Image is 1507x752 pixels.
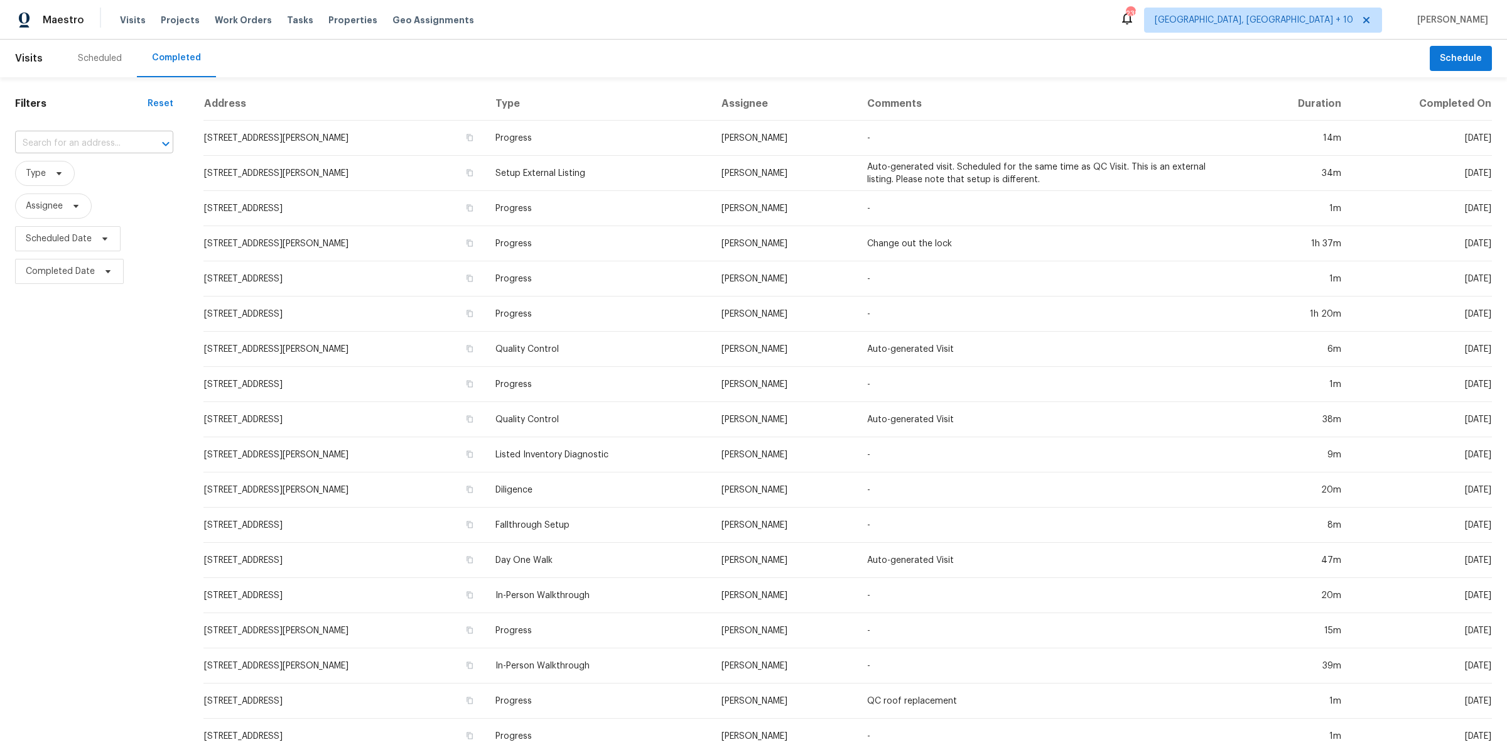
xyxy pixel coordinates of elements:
[464,554,475,565] button: Copy Address
[464,484,475,495] button: Copy Address
[1244,508,1351,543] td: 8m
[485,226,711,261] td: Progress
[711,402,857,437] td: [PERSON_NAME]
[161,14,200,26] span: Projects
[857,156,1244,191] td: Auto-generated visit. Scheduled for the same time as QC Visit. This is an external listing. Pleas...
[203,402,485,437] td: [STREET_ADDRESS]
[464,624,475,636] button: Copy Address
[1351,508,1492,543] td: [DATE]
[157,135,175,153] button: Open
[392,14,474,26] span: Geo Assignments
[857,332,1244,367] td: Auto-generated Visit
[464,413,475,425] button: Copy Address
[1126,8,1135,20] div: 232
[152,52,201,64] div: Completed
[711,87,857,121] th: Assignee
[464,730,475,741] button: Copy Address
[711,684,857,719] td: [PERSON_NAME]
[1351,121,1492,156] td: [DATE]
[26,200,63,212] span: Assignee
[1351,156,1492,191] td: [DATE]
[203,191,485,226] td: [STREET_ADDRESS]
[1351,226,1492,261] td: [DATE]
[26,167,46,180] span: Type
[1440,51,1482,67] span: Schedule
[464,308,475,319] button: Copy Address
[1244,648,1351,684] td: 39m
[485,508,711,543] td: Fallthrough Setup
[857,578,1244,613] td: -
[43,14,84,26] span: Maestro
[857,648,1244,684] td: -
[328,14,377,26] span: Properties
[857,261,1244,297] td: -
[1351,613,1492,648] td: [DATE]
[464,378,475,390] button: Copy Address
[711,648,857,684] td: [PERSON_NAME]
[1351,367,1492,402] td: [DATE]
[203,226,485,261] td: [STREET_ADDRESS][PERSON_NAME]
[464,237,475,249] button: Copy Address
[203,367,485,402] td: [STREET_ADDRESS]
[485,297,711,332] td: Progress
[857,508,1244,543] td: -
[1351,472,1492,508] td: [DATE]
[1244,121,1351,156] td: 14m
[1155,14,1353,26] span: [GEOGRAPHIC_DATA], [GEOGRAPHIC_DATA] + 10
[1351,297,1492,332] td: [DATE]
[15,45,43,72] span: Visits
[203,87,485,121] th: Address
[711,332,857,367] td: [PERSON_NAME]
[485,578,711,613] td: In-Person Walkthrough
[711,226,857,261] td: [PERSON_NAME]
[1244,613,1351,648] td: 15m
[1244,472,1351,508] td: 20m
[1244,543,1351,578] td: 47m
[711,156,857,191] td: [PERSON_NAME]
[485,543,711,578] td: Day One Walk
[1244,87,1351,121] th: Duration
[203,684,485,719] td: [STREET_ADDRESS]
[711,578,857,613] td: [PERSON_NAME]
[1351,87,1492,121] th: Completed On
[1244,332,1351,367] td: 6m
[857,402,1244,437] td: Auto-generated Visit
[857,543,1244,578] td: Auto-generated Visit
[711,191,857,226] td: [PERSON_NAME]
[287,16,313,25] span: Tasks
[464,132,475,143] button: Copy Address
[464,449,475,460] button: Copy Address
[464,695,475,706] button: Copy Address
[1351,261,1492,297] td: [DATE]
[203,648,485,684] td: [STREET_ADDRESS][PERSON_NAME]
[1244,578,1351,613] td: 20m
[203,121,485,156] td: [STREET_ADDRESS][PERSON_NAME]
[485,156,711,191] td: Setup External Listing
[464,273,475,284] button: Copy Address
[711,297,857,332] td: [PERSON_NAME]
[1351,578,1492,613] td: [DATE]
[203,613,485,648] td: [STREET_ADDRESS][PERSON_NAME]
[485,332,711,367] td: Quality Control
[26,265,95,278] span: Completed Date
[711,613,857,648] td: [PERSON_NAME]
[464,202,475,214] button: Copy Address
[1351,332,1492,367] td: [DATE]
[1351,437,1492,472] td: [DATE]
[1351,402,1492,437] td: [DATE]
[15,134,138,153] input: Search for an address...
[857,437,1244,472] td: -
[857,121,1244,156] td: -
[1351,648,1492,684] td: [DATE]
[485,261,711,297] td: Progress
[120,14,146,26] span: Visits
[1244,437,1351,472] td: 9m
[1351,191,1492,226] td: [DATE]
[485,613,711,648] td: Progress
[711,508,857,543] td: [PERSON_NAME]
[485,367,711,402] td: Progress
[464,167,475,178] button: Copy Address
[464,519,475,530] button: Copy Address
[1244,684,1351,719] td: 1m
[857,87,1244,121] th: Comments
